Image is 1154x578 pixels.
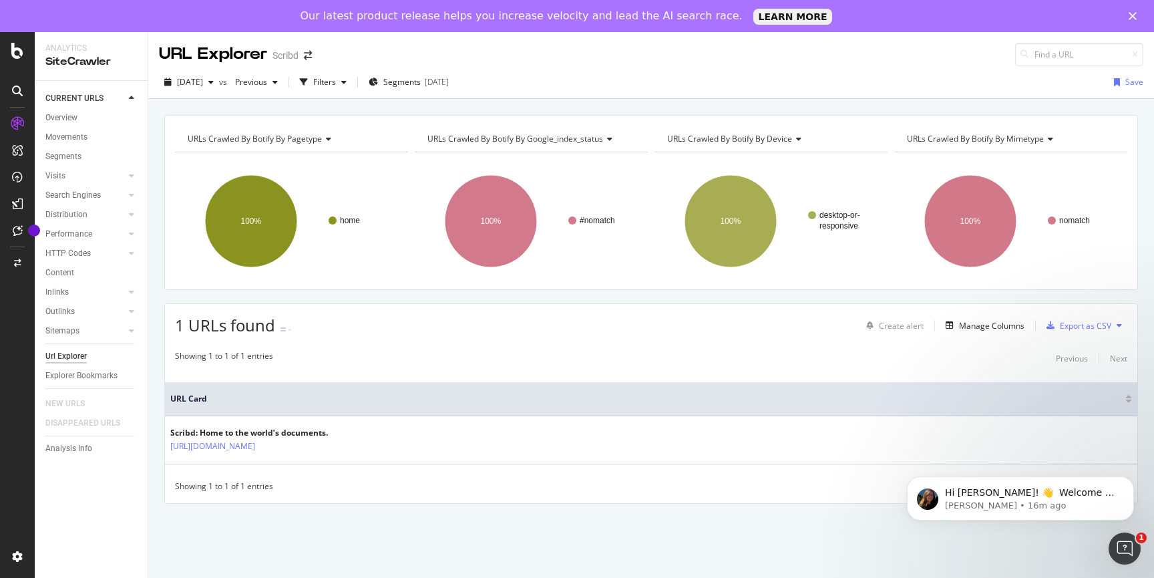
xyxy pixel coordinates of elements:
div: DISAPPEARED URLS [45,416,120,430]
iframe: Intercom notifications message [887,448,1154,542]
div: Visits [45,169,65,183]
div: Manage Columns [959,320,1024,331]
input: Find a URL [1015,43,1143,66]
a: Search Engines [45,188,125,202]
div: Next [1110,353,1127,364]
h4: URLs Crawled By Botify By mimetype [904,128,1115,150]
span: 1 [1136,533,1147,543]
button: Previous [230,71,283,93]
div: Showing 1 to 1 of 1 entries [175,350,273,366]
span: URLs Crawled By Botify By mimetype [907,133,1044,144]
div: Overview [45,111,77,125]
a: Sitemaps [45,324,125,338]
div: Export as CSV [1060,320,1111,331]
div: - [288,323,291,335]
div: Scribd: Home to the world’s documents. [170,427,328,439]
div: Inlinks [45,285,69,299]
div: CURRENT URLS [45,92,104,106]
h4: URLs Crawled By Botify By device [664,128,876,150]
a: [URL][DOMAIN_NAME] [170,440,255,453]
span: URLs Crawled By Botify By google_index_status [427,133,603,144]
a: Segments [45,150,138,164]
a: NEW URLS [45,397,98,411]
text: 100% [721,216,741,226]
text: 100% [241,216,262,226]
a: Analysis Info [45,442,138,456]
button: Create alert [861,315,924,336]
a: Explorer Bookmarks [45,369,138,383]
div: Our latest product release helps you increase velocity and lead the AI search race. [301,9,743,23]
text: nomatch [1059,216,1090,225]
div: SiteCrawler [45,54,137,69]
span: URLs Crawled By Botify By device [667,133,792,144]
text: #nomatch [580,216,615,225]
div: Filters [313,76,336,88]
a: Inlinks [45,285,125,299]
svg: A chart. [894,163,1127,279]
a: Performance [45,227,125,241]
text: home [340,216,360,225]
div: Content [45,266,74,280]
div: Sitemaps [45,324,79,338]
a: Overview [45,111,138,125]
div: Performance [45,227,92,241]
img: Equal [280,327,286,331]
div: Outlinks [45,305,75,319]
div: Showing 1 to 1 of 1 entries [175,480,273,496]
button: Next [1110,350,1127,366]
button: Segments[DATE] [363,71,454,93]
div: arrow-right-arrow-left [304,51,312,60]
button: Previous [1056,350,1088,366]
a: HTTP Codes [45,247,125,261]
div: [DATE] [425,76,449,88]
text: responsive [819,221,858,231]
div: Tooltip anchor [28,225,40,237]
a: Outlinks [45,305,125,319]
h4: URLs Crawled By Botify By google_index_status [425,128,636,150]
span: URL Card [170,393,1122,405]
svg: A chart. [654,163,888,279]
span: Previous [230,76,267,88]
a: LEARN MORE [753,9,833,25]
div: Save [1125,76,1143,88]
svg: A chart. [415,163,648,279]
div: URL Explorer [159,43,267,65]
div: Previous [1056,353,1088,364]
a: DISAPPEARED URLS [45,416,134,430]
div: Search Engines [45,188,101,202]
a: Content [45,266,138,280]
div: Movements [45,130,87,144]
button: Save [1109,71,1143,93]
button: Filters [295,71,352,93]
div: Analysis Info [45,442,92,456]
div: Analytics [45,43,137,54]
div: Explorer Bookmarks [45,369,118,383]
div: Close [1129,12,1142,20]
iframe: Intercom live chat [1109,533,1141,565]
text: 100% [481,216,502,226]
span: URLs Crawled By Botify By pagetype [188,133,322,144]
span: 2025 Aug. 20th [177,76,203,88]
div: Create alert [879,320,924,331]
text: 100% [960,216,981,226]
a: Url Explorer [45,349,138,364]
button: [DATE] [159,71,219,93]
span: Segments [383,76,421,88]
div: Segments [45,150,81,164]
div: Distribution [45,208,87,222]
div: NEW URLS [45,397,85,411]
svg: A chart. [175,163,408,279]
div: Url Explorer [45,349,87,364]
text: desktop-or- [819,210,860,220]
a: Visits [45,169,125,183]
h4: URLs Crawled By Botify By pagetype [185,128,396,150]
span: 1 URLs found [175,314,275,336]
